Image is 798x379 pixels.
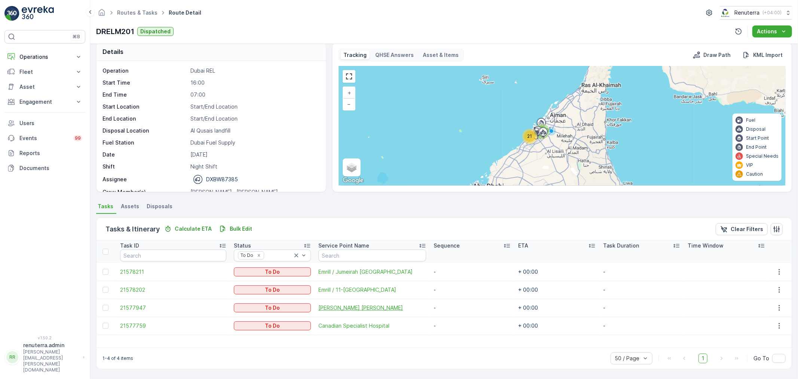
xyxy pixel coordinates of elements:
[23,342,79,349] p: renuterra.admin
[753,51,783,59] p: KML Import
[599,299,684,317] td: -
[720,9,731,17] img: Screenshot_2024-07-26_at_13.33.01.png
[423,51,459,59] p: Asset & Items
[318,268,426,276] span: Emrill / Jumeirah [GEOGRAPHIC_DATA]
[234,267,311,276] button: To Do
[140,28,171,35] p: Dispatched
[514,317,599,335] td: + 00:00
[318,322,426,330] a: Canadian Specialist Hospital
[716,223,768,235] button: Clear Filters
[746,117,755,123] p: Fuel
[190,103,318,110] p: Start/End Location
[318,249,426,261] input: Search
[230,225,252,233] p: Bulk Edit
[103,139,187,146] p: Fuel Station
[161,224,215,233] button: Calculate ETA
[121,203,139,210] span: Assets
[430,299,514,317] td: -
[190,188,318,196] p: [PERSON_NAME] , [PERSON_NAME]
[117,9,158,16] a: Routes & Tasks
[98,203,113,210] span: Tasks
[720,6,792,19] button: Renuterra(+04:00)
[234,321,311,330] button: To Do
[348,90,351,96] span: +
[265,322,280,330] p: To Do
[120,268,226,276] span: 21578211
[238,252,254,259] div: To Do
[103,355,133,361] p: 1-4 of 4 items
[19,134,69,142] p: Events
[703,51,731,59] p: Draw Path
[73,34,80,40] p: ⌘B
[103,115,187,122] p: End Location
[103,127,187,134] p: Disposal Location
[96,26,134,37] p: DRELM201
[4,161,85,176] a: Documents
[120,242,139,249] p: Task ID
[120,304,226,312] span: 21577947
[103,305,108,311] div: Toggle Row Selected
[103,163,187,170] p: Shift
[23,349,79,373] p: [PERSON_NAME][EMAIL_ADDRESS][PERSON_NAME][DOMAIN_NAME]
[599,317,684,335] td: -
[731,225,763,233] p: Clear Filters
[4,116,85,131] a: Users
[106,224,160,234] p: Tasks & Itinerary
[103,151,187,158] p: Date
[190,115,318,122] p: Start/End Location
[120,286,226,294] span: 21578202
[103,91,187,98] p: End Time
[343,71,355,82] a: View Fullscreen
[343,51,367,59] p: Tracking
[4,336,85,340] span: v 1.50.2
[690,51,734,60] button: Draw Path
[518,242,528,249] p: ETA
[318,242,369,249] p: Service Point Name
[753,355,769,362] span: Go To
[234,285,311,294] button: To Do
[147,203,172,210] span: Disposals
[376,51,414,59] p: QHSE Answers
[527,133,532,139] span: 21
[757,28,777,35] p: Actions
[746,126,765,132] p: Disposal
[6,351,18,363] div: RR
[688,242,724,249] p: Time Window
[341,176,366,185] img: Google
[522,129,537,144] div: 21
[120,322,226,330] a: 21577759
[103,176,127,183] p: Assignee
[430,263,514,281] td: -
[746,153,779,159] p: Special Needs
[514,281,599,299] td: + 00:00
[19,83,70,91] p: Asset
[318,286,426,294] a: Emrill / 11-villa Jumeirah
[535,124,550,139] div: 8
[190,67,318,75] p: Dubai REL
[318,304,426,312] span: [PERSON_NAME] [PERSON_NAME]
[514,263,599,281] td: + 00:00
[190,139,318,146] p: Dubai Fuel Supply
[265,286,280,294] p: To Do
[103,323,108,329] div: Toggle Row Selected
[599,263,684,281] td: -
[746,144,767,150] p: End Point
[167,9,203,16] span: Route Detail
[740,51,786,60] button: KML Import
[4,49,85,64] button: Operations
[434,242,460,249] p: Sequence
[19,68,70,76] p: Fleet
[19,149,82,157] p: Reports
[19,164,82,172] p: Documents
[234,303,311,312] button: To Do
[98,11,106,18] a: Homepage
[103,79,187,87] p: Start Time
[103,47,123,56] p: Details
[19,53,70,61] p: Operations
[343,87,355,98] a: Zoom In
[430,281,514,299] td: -
[103,67,187,75] p: Operation
[265,268,280,276] p: To Do
[514,299,599,317] td: + 00:00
